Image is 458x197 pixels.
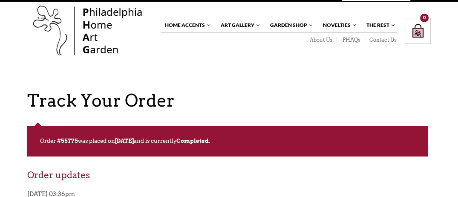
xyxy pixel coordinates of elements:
a: Novelties [319,18,357,32]
h2: Order updates [27,169,440,189]
div: 0 [420,14,429,22]
a: PHAQs [337,37,365,43]
a: The Rest [362,18,396,32]
a: Contact Us [365,37,397,43]
p: Order # was placed on and is currently . [27,126,428,156]
mark: [DATE] [115,138,134,144]
a: About Us [304,37,337,43]
h1: Track Your Order [27,90,440,111]
a: Home Accents [161,18,211,32]
a: Art Gallery [216,18,261,32]
a: Garden Shop [266,18,314,32]
mark: 55775 [61,138,78,144]
mark: Completed [176,138,209,144]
